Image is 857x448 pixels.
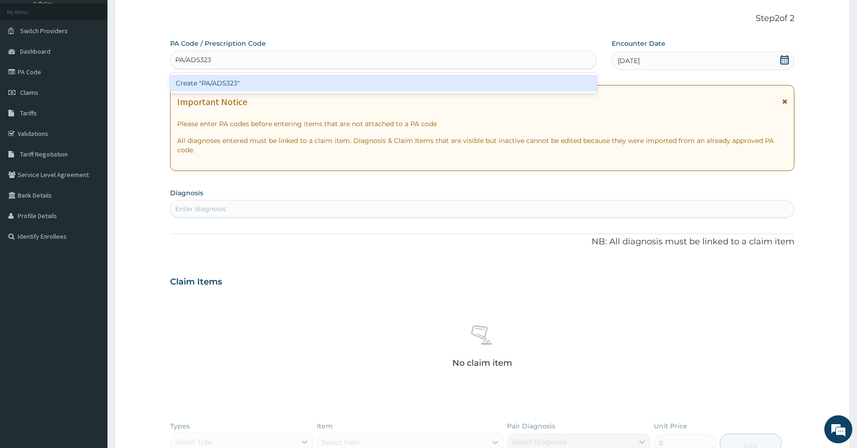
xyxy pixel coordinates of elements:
span: We're online! [54,118,129,212]
a: Online [33,0,55,7]
img: d_794563401_company_1708531726252_794563401 [17,47,38,70]
span: Dashboard [20,47,50,56]
span: Claims [20,88,38,97]
label: PA Code / Prescription Code [170,39,266,48]
h3: Claim Items [170,277,222,287]
label: Encounter Date [612,39,665,48]
h1: Important Notice [177,97,247,107]
p: All diagnoses entered must be linked to a claim item. Diagnosis & Claim Items that are visible bu... [177,136,787,155]
p: Please enter PA codes before entering items that are not attached to a PA code [177,119,787,128]
div: Minimize live chat window [153,5,176,27]
div: Chat with us now [49,52,157,64]
span: Switch Providers [20,27,68,35]
div: Create "PA/AD5323" [170,75,597,92]
p: Step 2 of 2 [170,14,794,24]
span: [DATE] [618,56,640,65]
p: No claim item [452,358,512,368]
span: Tariff Negotiation [20,150,68,158]
span: Tariffs [20,109,37,117]
div: Enter diagnosis [175,204,226,213]
textarea: Type your message and hit 'Enter' [5,255,178,288]
label: Diagnosis [170,188,203,198]
p: NB: All diagnosis must be linked to a claim item [170,236,794,248]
